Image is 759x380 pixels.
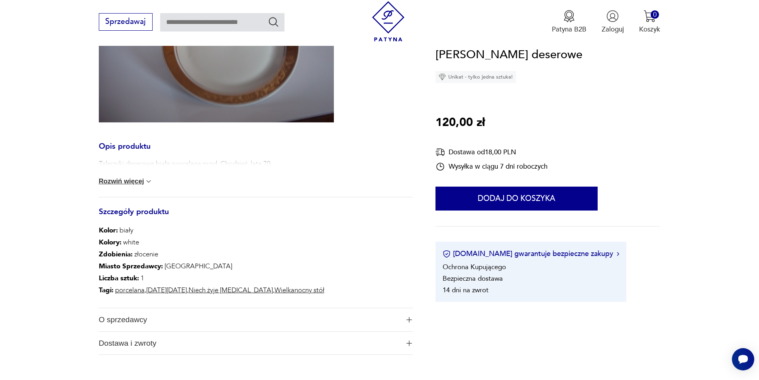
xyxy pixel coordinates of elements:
[435,187,598,211] button: Dodaj do koszyka
[443,274,503,284] li: Bezpieczna dostawa
[99,274,139,283] b: Liczba sztuk:
[639,10,660,34] button: 0Koszyk
[732,348,754,370] iframe: Smartsupp widget button
[639,25,660,34] p: Koszyk
[651,10,659,19] div: 0
[99,13,153,31] button: Sprzedawaj
[99,262,163,271] b: Miasto Sprzedawcy :
[435,147,445,157] img: Ikona dostawy
[552,10,586,34] button: Patyna B2B
[552,25,586,34] p: Patyna B2B
[99,250,133,259] b: Zdobienia :
[99,236,324,248] p: white
[435,162,547,171] div: Wysyłka w ciągu 7 dni roboczych
[99,226,118,235] b: Kolor:
[435,71,516,83] div: Unikat - tylko jedna sztuka!
[406,341,412,346] img: Ikona plusa
[617,252,619,256] img: Ikona strzałki w prawo
[99,144,413,159] h3: Opis produktu
[99,209,413,225] h3: Szczegóły produktu
[406,317,412,323] img: Ikona plusa
[99,285,114,295] b: Tagi:
[643,10,656,22] img: Ikona koszyka
[368,1,408,41] img: Patyna - sklep z meblami i dekoracjami vintage
[602,25,624,34] p: Zaloguj
[99,308,400,331] span: O sprzedawcy
[435,147,547,157] div: Dostawa od 18,00 PLN
[563,10,575,22] img: Ikona medalu
[99,224,324,236] p: biały
[145,177,153,185] img: chevron down
[443,249,619,259] button: [DOMAIN_NAME] gwarantuje bezpieczne zakupy
[275,285,324,295] a: Wielkanocny stół
[99,332,400,355] span: Dostawa i zwroty
[99,284,324,296] p: , , ,
[439,74,446,81] img: Ikona diamentu
[99,308,413,331] button: Ikona plusaO sprzedawcy
[99,238,122,247] b: Kolory :
[602,10,624,34] button: Zaloguj
[443,250,451,258] img: Ikona certyfikatu
[146,285,187,295] a: [DATE][DATE]
[552,10,586,34] a: Ikona medaluPatyna B2B
[443,286,488,295] li: 14 dni na zwrot
[435,114,485,132] p: 120,00 zł
[99,159,272,169] p: Talerzyki deserowe biała porcelana prod. Chodzież, lata 70.
[115,285,145,295] a: porcelana
[99,272,324,284] p: 1
[268,16,279,28] button: Szukaj
[435,46,582,64] h1: [PERSON_NAME] deserowe
[99,177,153,185] button: Rozwiń więcej
[99,248,324,260] p: złocenie
[99,332,413,355] button: Ikona plusaDostawa i zwroty
[188,285,273,295] a: Niech żyje [MEDICAL_DATA]
[99,19,153,26] a: Sprzedawaj
[99,260,324,272] p: [GEOGRAPHIC_DATA]
[606,10,619,22] img: Ikonka użytkownika
[443,263,506,272] li: Ochrona Kupującego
